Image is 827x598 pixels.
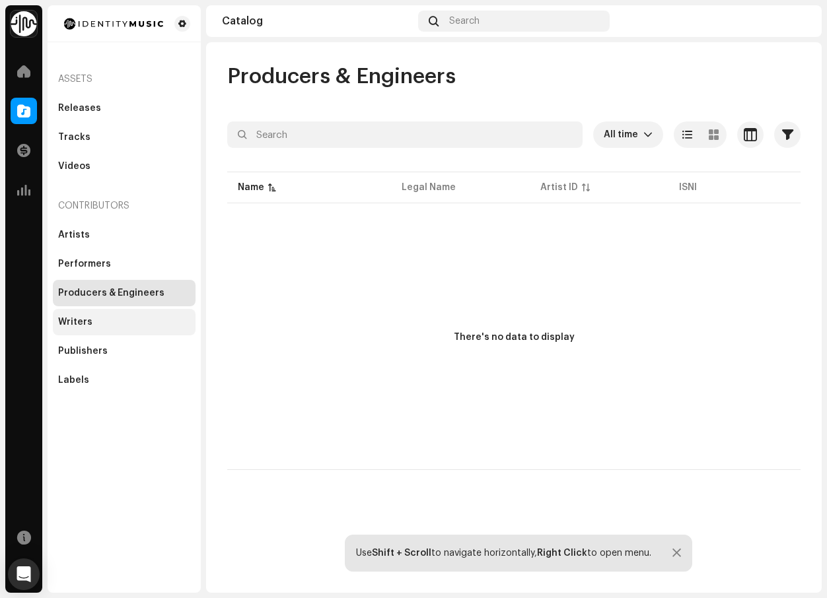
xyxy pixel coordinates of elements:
[58,230,90,240] div: Artists
[222,16,413,26] div: Catalog
[11,11,37,37] img: 0f74c21f-6d1c-4dbc-9196-dbddad53419e
[53,95,196,121] re-m-nav-item: Releases
[58,132,90,143] div: Tracks
[53,367,196,393] re-m-nav-item: Labels
[58,16,169,32] img: 185c913a-8839-411b-a7b9-bf647bcb215e
[53,124,196,150] re-m-nav-item: Tracks
[643,121,653,148] div: dropdown trigger
[785,11,806,32] img: 64d5f2e1-9282-4fbb-80ab-500684bec8a1
[58,375,89,385] div: Labels
[53,309,196,335] re-m-nav-item: Writers
[53,153,196,180] re-m-nav-item: Videos
[53,222,196,248] re-m-nav-item: Artists
[53,190,196,222] re-a-nav-header: Contributors
[356,548,651,558] div: Use to navigate horizontally, to open menu.
[58,317,92,327] div: Writers
[53,63,196,95] re-a-nav-header: Assets
[372,548,431,558] strong: Shift + Scroll
[58,259,111,269] div: Performers
[227,63,456,90] span: Producers & Engineers
[227,121,583,148] input: Search
[53,280,196,306] re-m-nav-item: Producers & Engineers
[53,251,196,277] re-m-nav-item: Performers
[58,288,164,298] div: Producers & Engineers
[449,16,480,26] span: Search
[53,338,196,364] re-m-nav-item: Publishers
[454,331,575,345] div: There's no data to display
[8,558,40,590] div: Open Intercom Messenger
[604,121,643,148] span: All time
[58,161,90,172] div: Videos
[58,346,108,356] div: Publishers
[537,548,587,558] strong: Right Click
[58,103,101,114] div: Releases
